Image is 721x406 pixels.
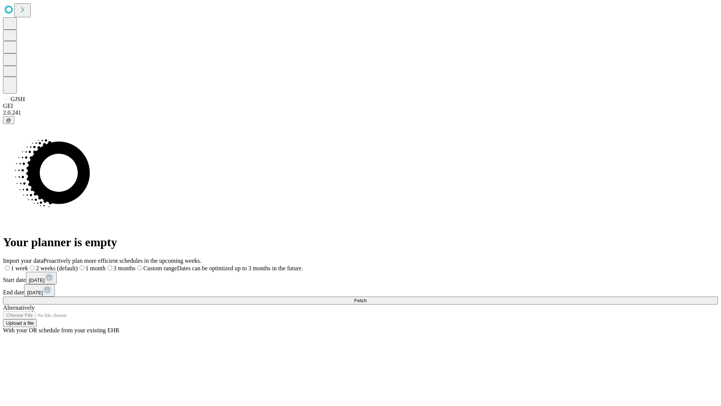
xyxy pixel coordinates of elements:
span: 2 weeks (default) [36,265,78,271]
span: 1 week [11,265,28,271]
span: Custom range [143,265,177,271]
span: 1 month [86,265,106,271]
span: @ [6,117,11,123]
span: Alternatively [3,304,35,311]
div: 2.0.241 [3,109,718,116]
h1: Your planner is empty [3,235,718,249]
button: [DATE] [24,284,55,297]
span: [DATE] [29,277,45,283]
span: 3 months [113,265,136,271]
button: Upload a file [3,319,37,327]
div: End date [3,284,718,297]
input: 2 weeks (default) [30,265,35,270]
span: [DATE] [27,290,43,295]
span: Import your data [3,258,44,264]
input: 1 week [5,265,10,270]
input: Custom rangeDates can be optimized up to 3 months in the future. [137,265,142,270]
span: Dates can be optimized up to 3 months in the future. [177,265,303,271]
div: Start date [3,272,718,284]
button: Fetch [3,297,718,304]
span: Proactively plan more efficient schedules in the upcoming weeks. [44,258,201,264]
input: 1 month [80,265,84,270]
span: Fetch [354,298,367,303]
input: 3 months [107,265,112,270]
span: GJSH [11,96,25,102]
span: With your OR schedule from your existing EHR [3,327,119,333]
div: GEI [3,103,718,109]
button: [DATE] [26,272,57,284]
button: @ [3,116,14,124]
